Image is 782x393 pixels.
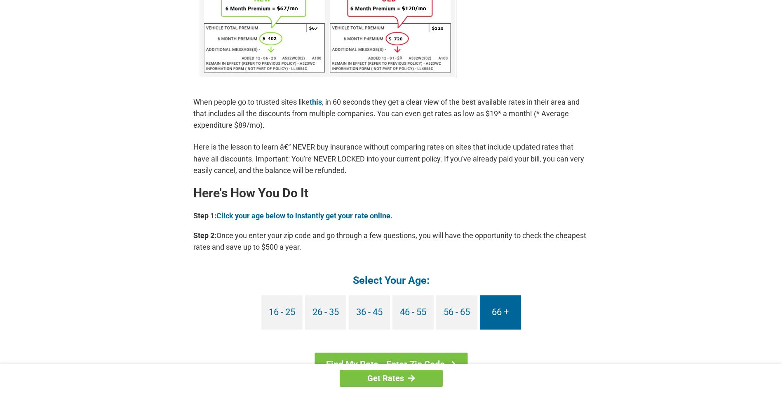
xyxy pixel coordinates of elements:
p: Once you enter your zip code and go through a few questions, you will have the opportunity to che... [193,230,589,253]
h2: Here's How You Do It [193,187,589,200]
b: Step 2: [193,231,216,240]
a: 36 - 45 [349,295,390,330]
p: Here is the lesson to learn â€“ NEVER buy insurance without comparing rates on sites that include... [193,141,589,176]
a: 56 - 65 [436,295,477,330]
a: 46 - 55 [392,295,434,330]
a: this [310,98,322,106]
h4: Select Your Age: [193,274,589,287]
a: 26 - 35 [305,295,346,330]
a: Find My Rate - Enter Zip Code [315,353,467,377]
a: Click your age below to instantly get your rate online. [216,211,392,220]
a: Get Rates [340,370,443,387]
a: 16 - 25 [261,295,303,330]
p: When people go to trusted sites like , in 60 seconds they get a clear view of the best available ... [193,96,589,131]
b: Step 1: [193,211,216,220]
a: 66 + [480,295,521,330]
